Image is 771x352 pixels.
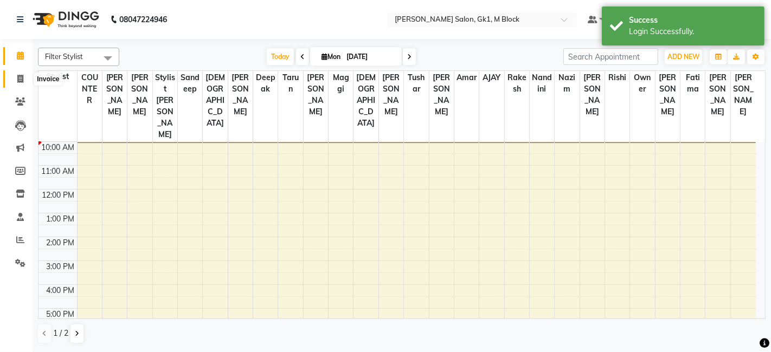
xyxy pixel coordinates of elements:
[479,71,504,84] span: AJAY
[530,71,554,96] span: Nandini
[680,71,705,96] span: Fatima
[45,52,83,61] span: Filter Stylist
[178,71,202,96] span: Sandeep
[44,237,77,249] div: 2:00 PM
[629,15,756,26] div: Success
[119,4,167,35] b: 08047224946
[354,71,378,130] span: [DEMOGRAPHIC_DATA]
[267,48,294,65] span: Today
[44,213,77,225] div: 1:00 PM
[40,166,77,177] div: 11:00 AM
[629,26,756,37] div: Login Successfully.
[278,71,303,96] span: Tarun
[40,190,77,201] div: 12:00 PM
[102,71,127,119] span: [PERSON_NAME]
[605,71,629,84] span: Rishi
[379,71,403,119] span: [PERSON_NAME]
[44,309,77,320] div: 5:00 PM
[505,71,529,96] span: Rakesh
[253,71,278,96] span: Deepak
[28,4,102,35] img: logo
[329,71,353,96] span: Maggi
[705,71,730,119] span: [PERSON_NAME]
[304,71,328,119] span: [PERSON_NAME]
[53,328,68,339] span: 1 / 2
[563,48,658,65] input: Search Appointment
[429,71,454,119] span: [PERSON_NAME]
[203,71,227,130] span: [DEMOGRAPHIC_DATA]
[34,73,62,86] div: Invoice
[153,71,177,141] span: Stylist [PERSON_NAME]
[580,71,605,119] span: [PERSON_NAME]
[656,71,680,119] span: [PERSON_NAME]
[127,71,152,119] span: [PERSON_NAME]
[630,71,654,96] span: Owner
[343,49,397,65] input: 2025-09-01
[667,53,699,61] span: ADD NEW
[44,261,77,272] div: 3:00 PM
[731,71,756,119] span: [PERSON_NAME]
[228,71,253,119] span: [PERSON_NAME]
[665,49,702,64] button: ADD NEW
[78,71,102,107] span: COUNTER
[404,71,428,96] span: Tushar
[44,285,77,296] div: 4:00 PM
[454,71,479,84] span: Amar
[555,71,579,96] span: Nazim
[40,142,77,153] div: 10:00 AM
[319,53,343,61] span: Mon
